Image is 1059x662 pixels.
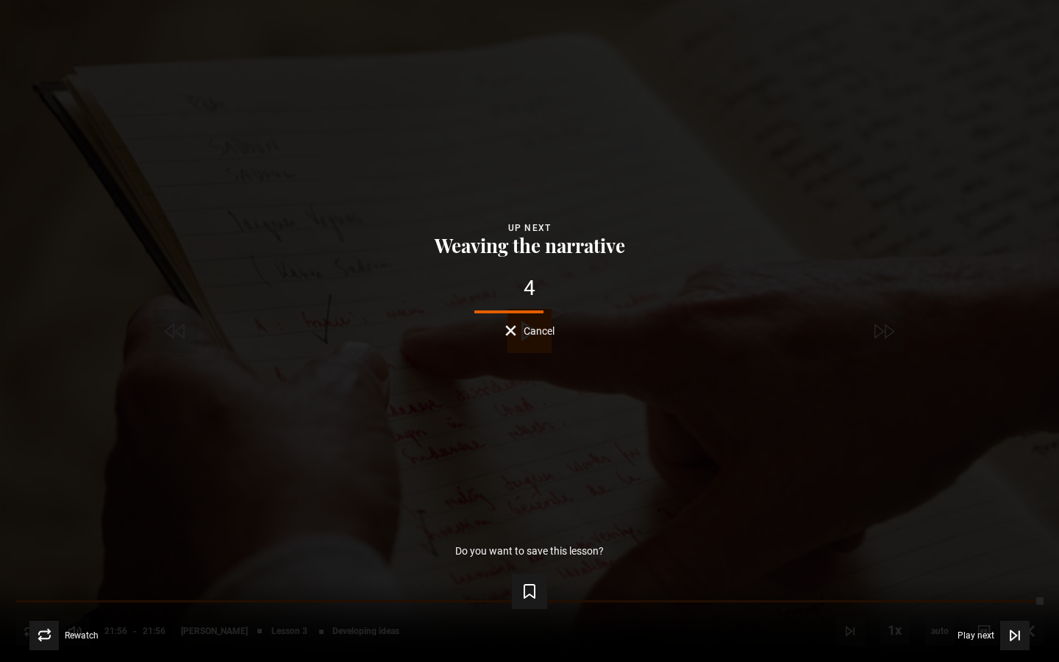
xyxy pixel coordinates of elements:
div: 4 [24,278,1035,299]
button: Cancel [505,325,555,336]
div: Up next [24,221,1035,235]
span: Rewatch [65,631,99,640]
span: Play next [958,631,994,640]
button: Weaving the narrative [430,235,630,256]
button: Play next [958,621,1030,650]
button: Rewatch [29,621,99,650]
p: Do you want to save this lesson? [455,546,604,556]
span: Cancel [524,326,555,336]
